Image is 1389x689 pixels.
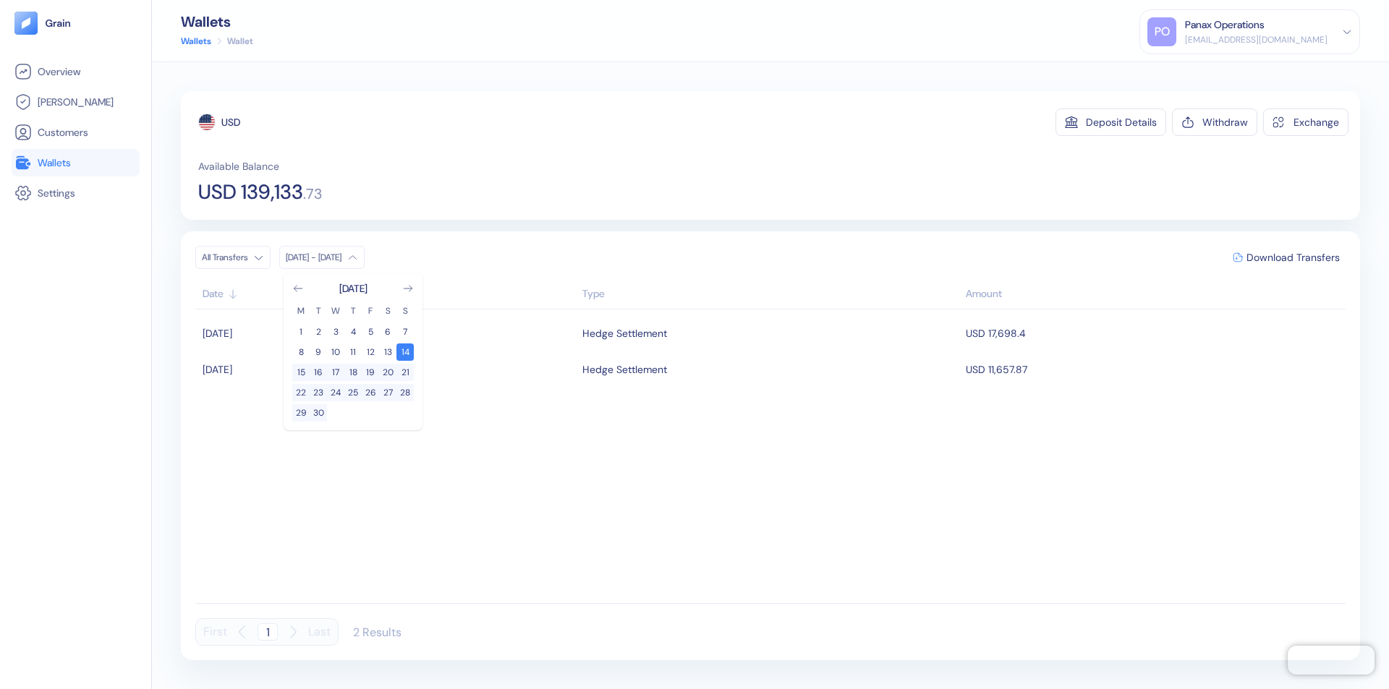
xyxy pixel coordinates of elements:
div: 2 Results [353,625,402,640]
button: 29 [292,404,310,421]
span: USD 11,657.87 [966,363,1027,376]
a: [PERSON_NAME] [14,93,137,111]
span: Available Balance [198,159,279,174]
button: Exchange [1263,108,1348,136]
button: 12 [362,343,379,361]
a: Overview [14,63,137,80]
a: Customers [14,124,137,141]
div: Panax Operations [1185,17,1265,33]
div: USD [221,115,240,129]
button: 9 [310,343,327,361]
button: 7 [396,323,414,341]
span: USD 17,698.4 [966,327,1026,340]
button: Last [308,618,331,646]
th: Saturday [379,304,396,317]
button: 25 [344,384,362,401]
div: Exchange [1294,117,1339,127]
th: Sunday [396,304,414,317]
button: 8 [292,343,310,361]
button: Deposit Details [1055,108,1166,136]
button: 6 [379,323,396,341]
button: 10 [327,343,344,361]
button: 11 [344,343,362,361]
a: Wallets [14,154,137,171]
a: Wallets [181,35,211,48]
button: 15 [292,364,310,381]
span: Customers [38,125,88,140]
button: Withdraw [1172,108,1257,136]
span: [DATE] [203,363,232,376]
div: [DATE] - [DATE] [286,252,341,263]
button: 5 [362,323,379,341]
button: 13 [379,343,396,361]
a: Settings [14,184,137,202]
div: Deposit Details [1086,117,1157,127]
button: Download Transfers [1227,247,1346,268]
span: Settings [38,186,75,200]
div: Sort ascending [203,286,575,301]
th: Tuesday [310,304,327,317]
div: Withdraw [1202,117,1248,127]
button: 30 [310,404,327,421]
button: 3 [327,323,344,341]
div: [DATE] [339,281,368,296]
div: PO [1147,17,1176,46]
div: Hedge Settlement [582,357,667,382]
th: Friday [362,304,379,317]
img: logo-tablet-V2.svg [14,12,38,35]
button: 1 [292,323,310,341]
button: 2 [310,323,327,341]
iframe: Chatra live chat [1288,646,1375,675]
button: 21 [396,364,414,381]
span: [DATE] [203,327,232,340]
button: First [203,618,227,646]
div: Hedge Settlement [582,321,667,346]
span: [PERSON_NAME] [38,95,114,109]
div: Sort descending [966,286,1338,301]
button: 28 [396,384,414,401]
div: [EMAIL_ADDRESS][DOMAIN_NAME] [1185,33,1328,46]
button: 4 [344,323,362,341]
button: [DATE] - [DATE] [279,246,365,269]
span: Download Transfers [1246,252,1340,262]
button: 20 [379,364,396,381]
th: Monday [292,304,310,317]
img: logo [45,18,72,28]
button: 22 [292,384,310,401]
button: 19 [362,364,379,381]
button: 27 [379,384,396,401]
button: 26 [362,384,379,401]
button: 17 [327,364,344,381]
span: Wallets [38,155,71,170]
button: 23 [310,384,327,401]
span: Overview [38,64,80,79]
th: Wednesday [327,304,344,317]
div: Wallets [181,14,253,29]
th: Thursday [344,304,362,317]
button: 18 [344,364,362,381]
div: Sort ascending [582,286,959,301]
button: 14 [396,343,414,361]
button: Go to previous month [292,283,304,294]
span: USD 139,133 [198,182,303,202]
span: . 73 [303,187,322,201]
button: Go to next month [402,283,414,294]
button: 16 [310,364,327,381]
button: 24 [327,384,344,401]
